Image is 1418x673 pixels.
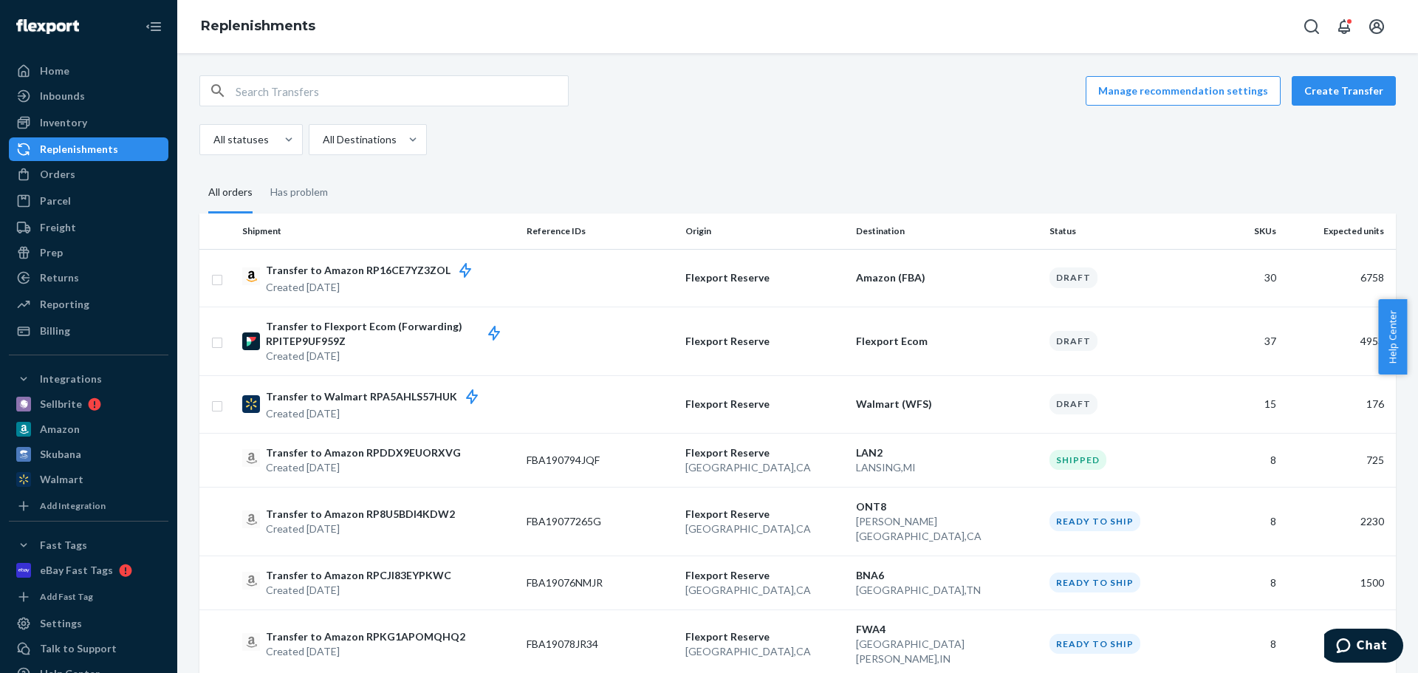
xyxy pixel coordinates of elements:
[1282,487,1396,556] td: 2230
[856,270,1038,285] p: Amazon (FBA)
[856,445,1038,460] p: LAN2
[9,189,168,213] a: Parcel
[40,297,89,312] div: Reporting
[139,12,168,41] button: Close Navigation
[1202,487,1282,556] td: 8
[856,397,1038,411] p: Walmart (WFS)
[1202,556,1282,609] td: 8
[685,507,844,522] p: Flexport Reserve
[9,612,168,635] a: Settings
[679,213,850,249] th: Origin
[266,583,451,598] p: Created [DATE]
[266,262,486,280] p: Transfer to Amazon RP16CE7YZ3ZOL
[9,443,168,466] a: Skubana
[266,629,465,644] p: Transfer to Amazon RPKG1APOMQHQ2
[9,163,168,186] a: Orders
[1282,249,1396,307] td: 6758
[9,137,168,161] a: Replenishments
[685,583,844,598] p: [GEOGRAPHIC_DATA] , CA
[9,59,168,83] a: Home
[9,468,168,491] a: Walmart
[40,372,102,386] div: Integrations
[40,115,87,130] div: Inventory
[9,588,168,606] a: Add Fast Tag
[1378,299,1407,375] button: Help Center
[1049,331,1097,351] div: Draft
[40,422,80,437] div: Amazon
[1329,12,1359,41] button: Open notifications
[266,644,465,659] p: Created [DATE]
[40,245,63,260] div: Prep
[40,616,82,631] div: Settings
[40,64,69,78] div: Home
[1049,267,1097,287] div: Draft
[1202,213,1282,249] th: SKUs
[266,349,515,363] p: Created [DATE]
[521,487,679,556] td: FBA19077265G
[1292,76,1396,106] button: Create Transfer
[9,241,168,264] a: Prep
[685,644,844,659] p: [GEOGRAPHIC_DATA] , CA
[40,641,117,656] div: Talk to Support
[9,293,168,316] a: Reporting
[685,445,844,460] p: Flexport Reserve
[685,397,844,411] p: Flexport Reserve
[9,417,168,441] a: Amazon
[266,445,461,460] p: Transfer to Amazon RPDDX9EUORXVG
[212,132,213,147] input: All statuses
[40,538,87,553] div: Fast Tags
[9,319,168,343] a: Billing
[9,392,168,416] a: Sellbrite
[1362,12,1391,41] button: Open account menu
[856,568,1038,583] p: BNA6
[40,270,79,285] div: Returns
[685,629,844,644] p: Flexport Reserve
[1282,213,1396,249] th: Expected units
[40,89,85,103] div: Inbounds
[685,460,844,475] p: [GEOGRAPHIC_DATA] , CA
[1044,213,1202,249] th: Status
[1282,375,1396,433] td: 176
[856,622,1038,637] p: FWA4
[856,514,1038,544] p: [PERSON_NAME][GEOGRAPHIC_DATA] , CA
[685,270,844,285] p: Flexport Reserve
[266,460,461,475] p: Created [DATE]
[266,507,455,522] p: Transfer to Amazon RP8U5BDI4KDW2
[685,334,844,349] p: Flexport Reserve
[40,167,75,182] div: Orders
[1282,307,1396,375] td: 4953
[1297,12,1326,41] button: Open Search Box
[685,568,844,583] p: Flexport Reserve
[321,132,323,147] input: All Destinations
[1202,249,1282,307] td: 30
[266,319,515,349] p: Transfer to Flexport Ecom (Forwarding) RPITEP9UF959Z
[270,173,328,211] div: Has problem
[9,111,168,134] a: Inventory
[1049,511,1140,531] div: Ready to ship
[236,213,521,249] th: Shipment
[856,460,1038,475] p: LANSING , MI
[40,447,81,462] div: Skubana
[521,556,679,609] td: FBA19076NMJR
[685,522,844,536] p: [GEOGRAPHIC_DATA] , CA
[9,533,168,557] button: Fast Tags
[1049,634,1140,654] div: Ready to ship
[40,499,106,512] div: Add Integration
[9,84,168,108] a: Inbounds
[40,142,118,157] div: Replenishments
[266,280,486,295] p: Created [DATE]
[1202,307,1282,375] td: 37
[213,132,269,147] div: All statuses
[40,194,71,208] div: Parcel
[850,213,1044,249] th: Destination
[856,637,1038,666] p: [GEOGRAPHIC_DATA][PERSON_NAME] , IN
[521,213,679,249] th: Reference IDs
[1282,433,1396,487] td: 725
[1324,629,1403,666] iframe: Opens a widget where you can chat to one of our agents
[1086,76,1281,106] a: Manage recommendation settings
[1049,573,1140,592] div: Ready to ship
[40,397,82,411] div: Sellbrite
[9,558,168,582] a: eBay Fast Tags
